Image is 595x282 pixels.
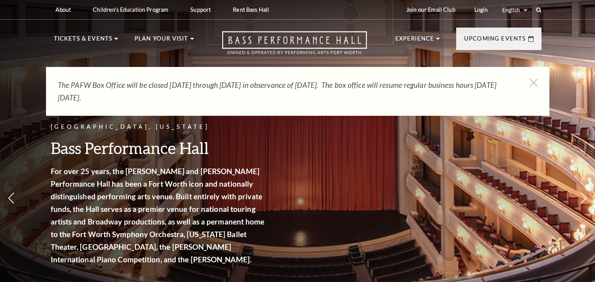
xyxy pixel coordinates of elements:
[51,167,265,264] strong: For over 25 years, the [PERSON_NAME] and [PERSON_NAME] Performance Hall has been a Fort Worth ico...
[51,138,267,158] h3: Bass Performance Hall
[51,122,267,132] p: [GEOGRAPHIC_DATA], [US_STATE]
[190,6,211,13] p: Support
[54,34,113,48] p: Tickets & Events
[501,6,529,14] select: Select:
[58,80,496,102] em: The PAFW Box Office will be closed [DATE] through [DATE] in observance of [DATE]. The box office ...
[55,6,71,13] p: About
[464,34,526,48] p: Upcoming Events
[233,6,269,13] p: Rent Bass Hall
[134,34,188,48] p: Plan Your Visit
[395,34,435,48] p: Experience
[93,6,168,13] p: Children's Education Program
